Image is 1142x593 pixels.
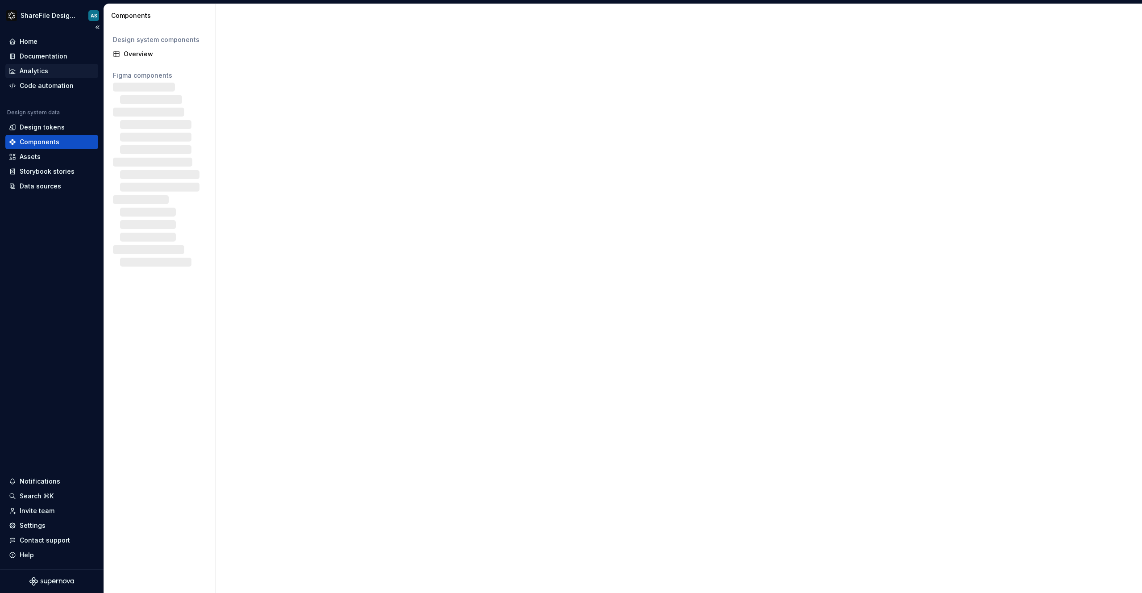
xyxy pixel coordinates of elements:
[20,536,70,545] div: Contact support
[5,120,98,134] a: Design tokens
[5,533,98,547] button: Contact support
[124,50,206,58] div: Overview
[21,11,78,20] div: ShareFile Design System
[5,34,98,49] a: Home
[5,79,98,93] a: Code automation
[20,81,74,90] div: Code automation
[113,71,206,80] div: Figma components
[20,52,67,61] div: Documentation
[91,12,97,19] div: AS
[5,49,98,63] a: Documentation
[29,577,74,586] svg: Supernova Logo
[20,477,60,486] div: Notifications
[5,64,98,78] a: Analytics
[20,67,48,75] div: Analytics
[113,35,206,44] div: Design system components
[111,11,212,20] div: Components
[2,6,102,25] button: ShareFile Design SystemAS
[20,182,61,191] div: Data sources
[20,492,54,501] div: Search ⌘K
[20,551,34,560] div: Help
[5,179,98,193] a: Data sources
[20,167,75,176] div: Storybook stories
[109,47,210,61] a: Overview
[7,109,60,116] div: Design system data
[5,504,98,518] a: Invite team
[5,164,98,179] a: Storybook stories
[5,489,98,503] button: Search ⌘K
[6,10,17,21] img: 16fa4d48-c719-41e7-904a-cec51ff481f5.png
[20,506,54,515] div: Invite team
[20,152,41,161] div: Assets
[20,37,37,46] div: Home
[5,474,98,489] button: Notifications
[5,548,98,562] button: Help
[20,521,46,530] div: Settings
[5,518,98,533] a: Settings
[5,150,98,164] a: Assets
[20,123,65,132] div: Design tokens
[5,135,98,149] a: Components
[91,21,104,33] button: Collapse sidebar
[20,138,59,146] div: Components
